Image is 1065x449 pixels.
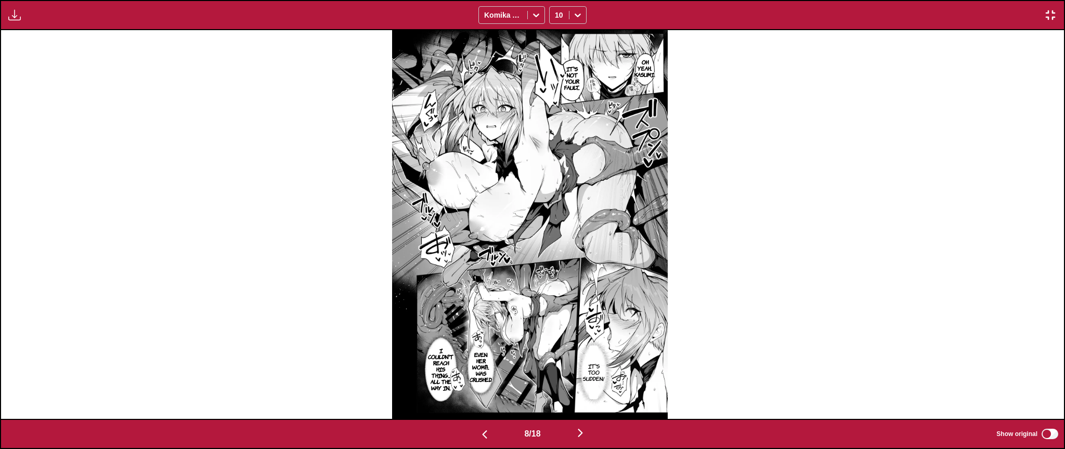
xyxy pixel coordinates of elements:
[581,361,606,384] p: It's too sudden!
[8,9,21,21] img: Download translated images
[524,429,540,439] span: 8 / 18
[632,57,657,80] p: Oh yeah... Kasumi.
[392,30,668,419] img: Manga Panel
[562,63,582,93] p: It's not your fault...
[426,345,456,393] p: I couldn't reach his thing... All the way in...
[467,349,494,385] p: Even her womb... was crushed.
[1042,429,1058,439] input: Show original
[574,427,587,439] img: Next page
[478,428,491,441] img: Previous page
[996,430,1037,438] span: Show original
